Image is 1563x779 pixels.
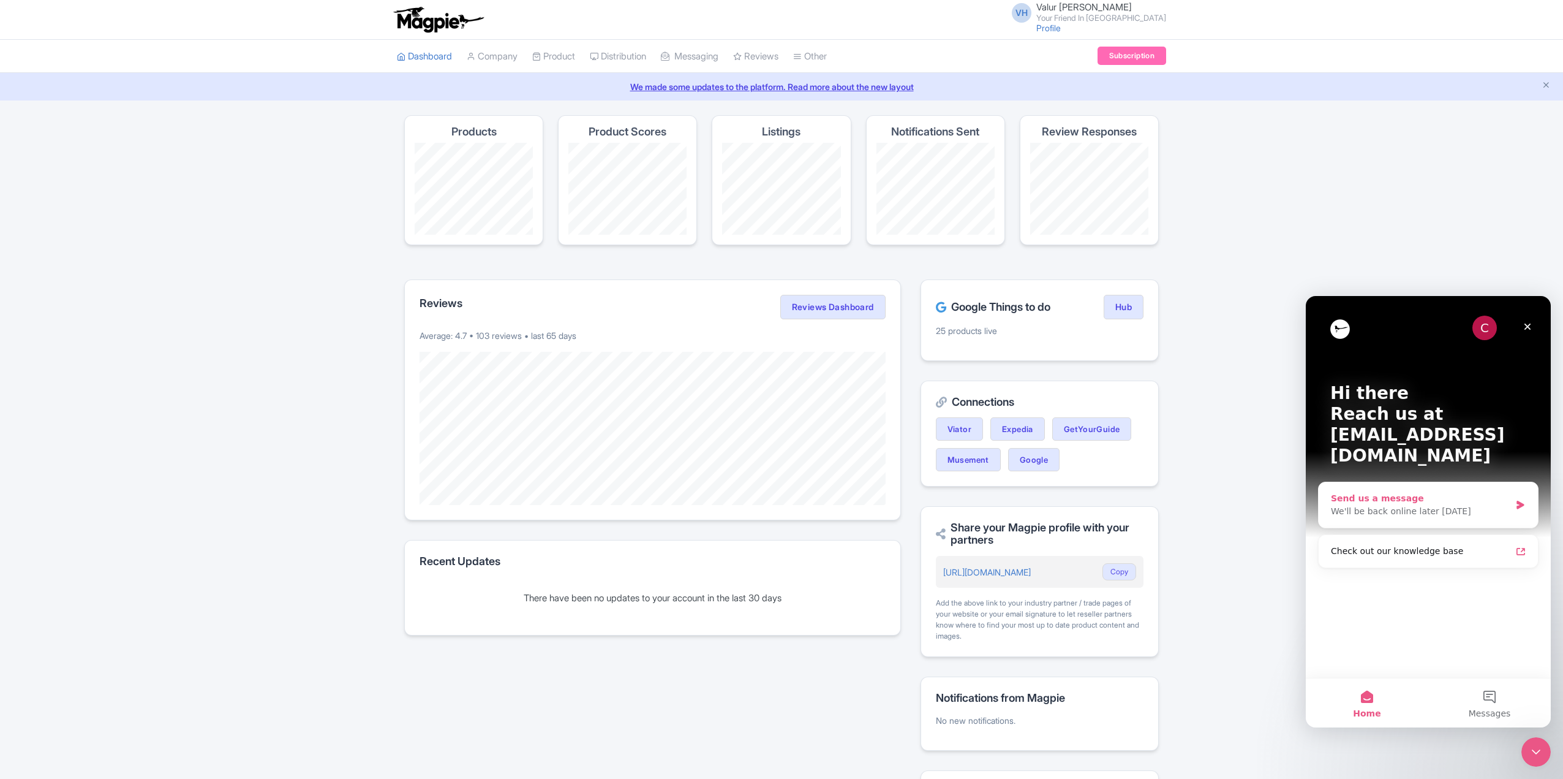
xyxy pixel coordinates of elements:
a: Reviews Dashboard [780,295,886,319]
a: Other [793,40,827,74]
button: Close announcement [1542,79,1551,93]
h4: Products [451,126,497,138]
a: Dashboard [397,40,452,74]
a: Hub [1104,295,1143,319]
a: Product [532,40,575,74]
small: Your Friend In [GEOGRAPHIC_DATA] [1036,14,1166,22]
a: VH Valur [PERSON_NAME] Your Friend In [GEOGRAPHIC_DATA] [1004,2,1166,22]
a: Distribution [590,40,646,74]
a: Subscription [1098,47,1166,65]
p: No new notifications. [936,714,1143,727]
div: There have been no updates to your account in the last 30 days [420,591,886,606]
h4: Product Scores [589,126,666,138]
a: Expedia [990,417,1045,441]
h4: Listings [762,126,800,138]
a: Messaging [661,40,718,74]
span: Valur [PERSON_NAME] [1036,1,1132,13]
a: Google [1008,448,1060,471]
button: Copy [1102,563,1136,580]
a: Musement [936,448,1001,471]
h4: Notifications Sent [891,126,979,138]
a: [URL][DOMAIN_NAME] [943,567,1031,577]
a: Profile [1036,23,1061,33]
h2: Connections [936,396,1143,408]
h4: Review Responses [1042,126,1137,138]
a: Company [467,40,518,74]
iframe: Intercom live chat [1521,737,1551,767]
p: 25 products live [936,324,1143,337]
h2: Notifications from Magpie [936,692,1143,704]
a: Reviews [733,40,778,74]
a: We made some updates to the platform. Read more about the new layout [7,80,1556,93]
h2: Reviews [420,297,462,310]
a: GetYourGuide [1052,417,1132,441]
span: VH [1012,3,1031,23]
p: Average: 4.7 • 103 reviews • last 65 days [420,329,886,342]
h2: Google Things to do [936,301,1050,313]
iframe: Intercom live chat [1306,296,1551,728]
a: Viator [936,417,983,441]
div: Add the above link to your industry partner / trade pages of your website or your email signature... [936,598,1143,642]
img: logo-ab69f6fb50320c5b225c76a69d11143b.png [391,6,486,33]
h2: Share your Magpie profile with your partners [936,522,1143,546]
h2: Recent Updates [420,555,886,568]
